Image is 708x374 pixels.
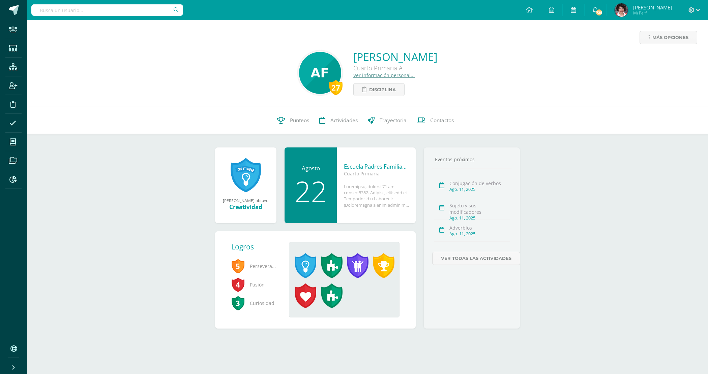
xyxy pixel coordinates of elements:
[272,107,314,134] a: Punteos
[231,257,278,275] span: Perseverancia
[652,31,688,44] span: Más opciones
[353,64,437,72] div: Cuarto Primaria A
[640,31,697,44] a: Más opciones
[291,164,330,172] div: Agosto
[380,117,407,124] span: Trayectoria
[291,177,330,205] div: 22
[369,83,396,96] span: Disciplina
[231,275,278,294] span: Pasión
[449,186,510,192] div: Ago. 11, 2025
[449,202,510,215] div: Sujeto y sus modificadores
[222,203,270,211] div: Creatividad
[615,3,628,17] img: 398837418bd67b3dd0aac0558958cc37.png
[344,170,409,177] div: Cuarto Primaria
[299,52,341,94] img: ec508d5306d266db60d0972563a5cbd5.png
[449,180,510,186] div: Conjugación de verbos
[231,294,278,312] span: Curiosidad
[314,107,363,134] a: Actividades
[330,117,358,124] span: Actividades
[222,198,270,203] div: [PERSON_NAME] obtuvo
[412,107,459,134] a: Contactos
[290,117,309,124] span: Punteos
[449,225,510,231] div: Adverbios
[363,107,412,134] a: Trayectoria
[449,231,510,237] div: Ago. 11, 2025
[353,49,437,64] a: [PERSON_NAME]
[432,252,520,265] a: Ver todas las actividades
[231,277,245,292] span: 4
[432,156,512,163] div: Eventos próximos
[31,4,183,16] input: Busca un usuario...
[449,215,510,221] div: Ago. 11, 2025
[353,72,415,78] a: Ver información personal...
[344,163,409,170] div: Escuela Padres Familias con Liderazgo [GEOGRAPHIC_DATA]
[231,242,284,251] div: Logros
[353,83,405,96] a: Disciplina
[231,295,245,311] span: 3
[344,183,409,208] div: Loremipsu, dolorsi 71 am consec 5352. Adipisc, elitsedd ei Temporincid u Laboreet: ¡Doloremagna a...
[633,4,672,11] span: [PERSON_NAME]
[231,258,245,274] span: 5
[595,9,603,16] span: 728
[329,80,343,95] div: 27
[633,10,672,16] span: Mi Perfil
[430,117,454,124] span: Contactos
